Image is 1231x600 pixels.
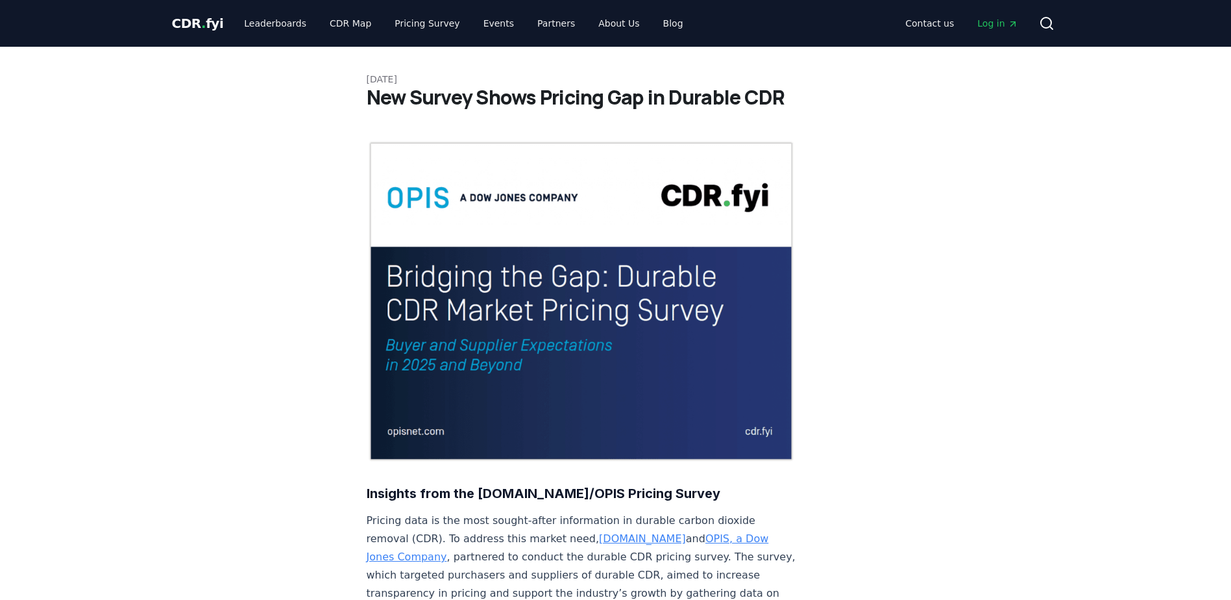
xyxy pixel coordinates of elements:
a: Events [473,12,524,35]
span: CDR fyi [172,16,224,31]
a: Leaderboards [234,12,317,35]
p: [DATE] [367,73,865,86]
a: CDR.fyi [172,14,224,32]
a: Blog [653,12,694,35]
a: Log in [967,12,1028,35]
nav: Main [895,12,1028,35]
a: [DOMAIN_NAME] [599,532,686,545]
a: Contact us [895,12,964,35]
h1: New Survey Shows Pricing Gap in Durable CDR [367,86,865,109]
nav: Main [234,12,693,35]
a: CDR Map [319,12,382,35]
span: . [201,16,206,31]
strong: Insights from the [DOMAIN_NAME]/OPIS Pricing Survey [367,486,720,501]
img: blog post image [367,140,796,462]
a: Pricing Survey [384,12,470,35]
a: About Us [588,12,650,35]
span: Log in [977,17,1018,30]
a: Partners [527,12,585,35]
